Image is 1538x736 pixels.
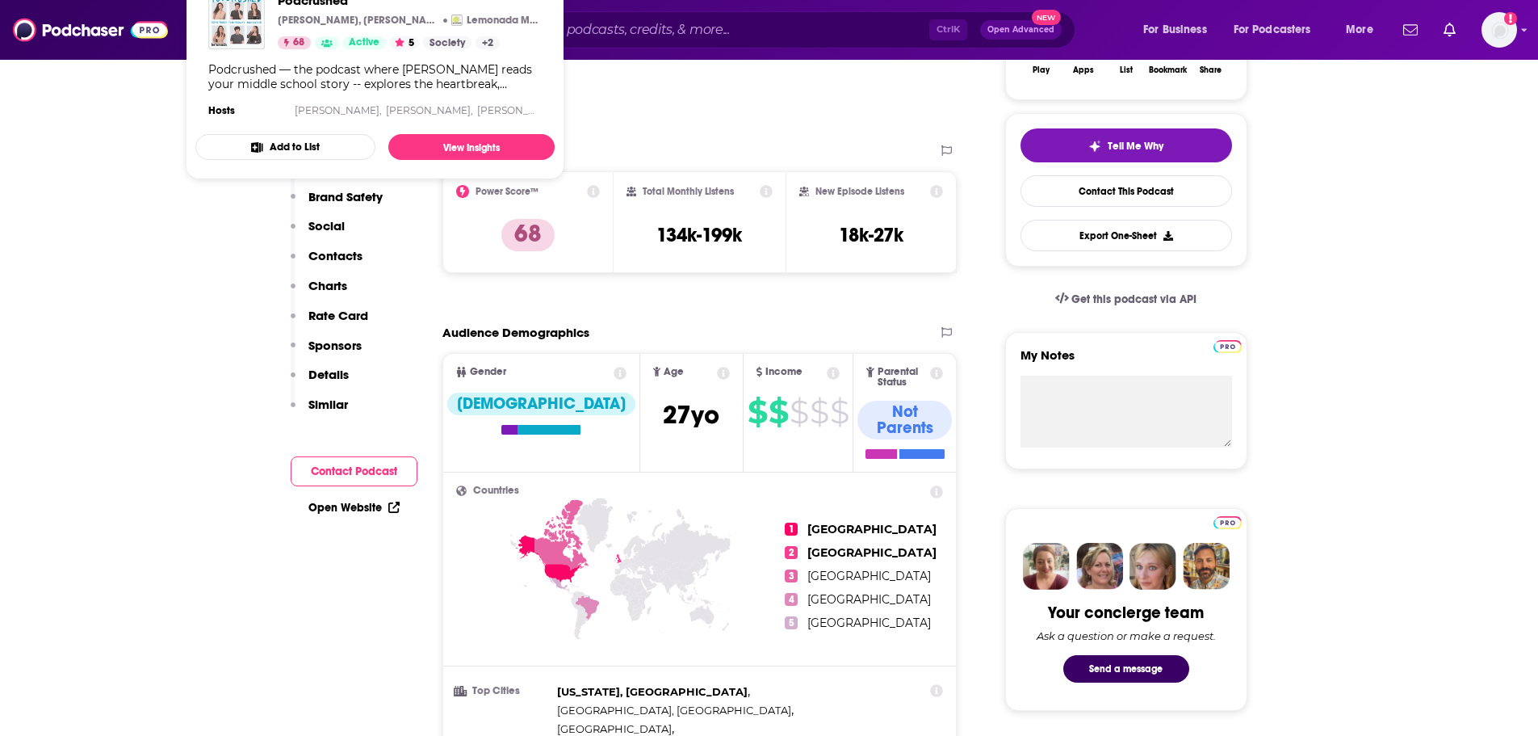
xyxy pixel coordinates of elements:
a: Active [342,36,386,49]
a: [PERSON_NAME] [477,104,562,116]
span: Tell Me Why [1108,140,1163,153]
span: Income [765,367,803,377]
div: Search podcasts, credits, & more... [484,11,1091,48]
button: Add to List [195,134,375,160]
img: Podchaser Pro [1213,340,1242,353]
img: Barbara Profile [1076,543,1123,590]
div: Ask a question or make a request. [1037,629,1216,642]
h2: Total Monthly Listens [643,186,734,197]
button: Brand Safety [291,189,383,219]
p: Sponsors [308,338,362,353]
a: Open Website [308,501,400,515]
a: View Insights [388,134,555,160]
span: $ [748,399,767,425]
span: [GEOGRAPHIC_DATA] [807,522,937,536]
span: Gender [470,367,506,377]
span: $ [830,399,849,425]
p: Charts [308,278,347,293]
a: [PERSON_NAME], [386,104,473,116]
button: Sponsors [291,338,362,368]
a: 68 [278,36,311,49]
span: [GEOGRAPHIC_DATA] [807,616,931,630]
div: Your concierge team [1048,603,1204,623]
span: , [557,683,750,701]
svg: Add a profile image [1504,12,1517,25]
button: 5 [390,36,419,49]
a: Get this podcast via API [1042,280,1210,319]
button: tell me why sparkleTell Me Why [1020,128,1232,162]
a: Society [423,36,471,49]
a: Show notifications dropdown [1437,16,1462,44]
a: +2 [476,36,500,49]
span: [GEOGRAPHIC_DATA] [807,592,931,607]
button: Social [291,218,345,248]
button: Charts [291,278,347,308]
a: Podchaser - Follow, Share and Rate Podcasts [13,15,168,45]
h4: Hosts [208,104,235,117]
h3: Top Cities [456,686,551,696]
span: [GEOGRAPHIC_DATA] [807,545,937,560]
button: Rate Card [291,308,368,338]
h2: Power Score™ [476,186,539,197]
p: Details [308,367,349,382]
img: tell me why sparkle [1088,140,1101,153]
button: Show profile menu [1481,12,1517,48]
img: Jon Profile [1183,543,1230,590]
p: Lemonada Media [467,14,542,27]
button: Export One-Sheet [1020,220,1232,251]
img: Jules Profile [1129,543,1176,590]
h3: 18k-27k [839,223,903,247]
span: 3 [785,570,798,582]
span: [US_STATE], [GEOGRAPHIC_DATA] [557,685,748,698]
span: Countries [473,486,519,496]
p: Rate Card [308,308,368,323]
h3: 134k-199k [656,223,742,247]
span: 4 [785,593,798,606]
button: Contact Podcast [291,456,417,486]
div: Share [1200,65,1222,75]
span: Active [349,35,379,51]
button: Contacts [291,248,362,278]
div: Apps [1073,65,1094,75]
span: 1 [785,523,798,536]
span: $ [810,399,828,425]
span: [GEOGRAPHIC_DATA], [GEOGRAPHIC_DATA] [557,704,791,717]
button: Details [291,367,349,397]
span: Ctrl K [929,19,967,40]
label: My Notes [1020,347,1232,376]
div: List [1120,65,1133,75]
a: [PERSON_NAME], [295,104,382,116]
img: Podchaser Pro [1213,516,1242,529]
span: [GEOGRAPHIC_DATA] [557,722,672,735]
div: Play [1033,65,1050,75]
button: Open AdvancedNew [980,20,1062,40]
button: open menu [1335,17,1393,43]
button: Send a message [1063,655,1189,683]
h2: New Episode Listens [815,186,904,197]
span: [GEOGRAPHIC_DATA] [807,569,931,583]
button: open menu [1132,17,1227,43]
img: Sydney Profile [1023,543,1070,590]
span: 5 [785,616,798,629]
a: Lemonada MediaLemonada Media [451,14,542,27]
span: 27 yo [663,399,719,431]
span: For Business [1143,19,1207,41]
span: 2 [785,546,798,559]
div: [DEMOGRAPHIC_DATA] [447,393,635,415]
span: For Podcasters [1234,19,1311,41]
p: 68 [501,219,555,251]
a: Show notifications dropdown [1397,16,1424,44]
span: Logged in as Maria.Tullin [1481,12,1517,48]
p: [PERSON_NAME], [PERSON_NAME], [PERSON_NAME] [278,14,439,27]
span: Age [664,367,684,377]
span: , [557,701,794,720]
div: Bookmark [1149,65,1187,75]
a: Pro website [1213,514,1242,529]
span: Open Advanced [987,26,1054,34]
img: Lemonada Media [451,15,463,26]
p: Brand Safety [308,189,383,204]
span: New [1032,10,1061,25]
div: Podcrushed — the podcast where [PERSON_NAME] reads your middle school story -- explores the heart... [208,62,542,91]
span: $ [769,399,788,425]
div: Not Parents [857,401,952,439]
